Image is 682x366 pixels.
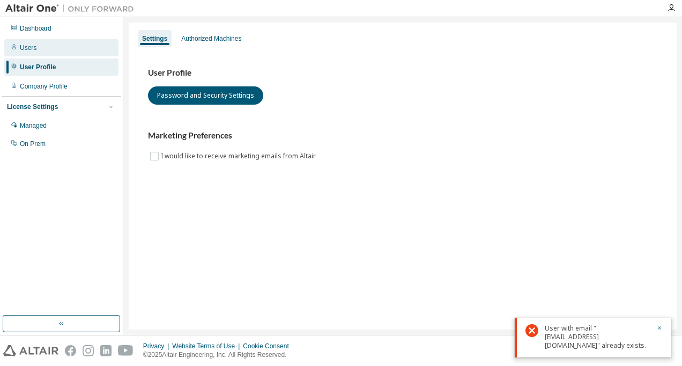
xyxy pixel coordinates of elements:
div: Company Profile [20,82,68,91]
div: User with email "[EMAIL_ADDRESS][DOMAIN_NAME]" already exists. [545,324,650,350]
img: Altair One [5,3,139,14]
img: youtube.svg [118,345,134,356]
div: Users [20,43,36,52]
div: Managed [20,121,47,130]
div: User Profile [20,63,56,71]
img: facebook.svg [65,345,76,356]
img: altair_logo.svg [3,345,58,356]
p: © 2025 Altair Engineering, Inc. All Rights Reserved. [143,350,295,360]
h3: Marketing Preferences [148,130,657,141]
div: On Prem [20,140,46,148]
div: License Settings [7,103,58,111]
img: linkedin.svg [100,345,112,356]
div: Cookie Consent [243,342,295,350]
div: Settings [142,34,167,43]
h3: User Profile [148,68,657,78]
div: Authorized Machines [181,34,241,43]
div: Privacy [143,342,172,350]
div: Dashboard [20,24,51,33]
div: Website Terms of Use [172,342,243,350]
label: I would like to receive marketing emails from Altair [161,150,318,163]
button: Password and Security Settings [148,86,263,105]
img: instagram.svg [83,345,94,356]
